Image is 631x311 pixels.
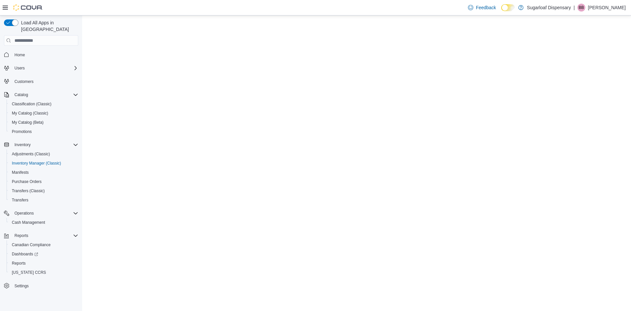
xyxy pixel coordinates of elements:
p: | [573,4,575,12]
p: Sugarloaf Dispensary [527,4,571,12]
img: Cova [13,4,43,11]
span: Canadian Compliance [12,242,51,247]
span: My Catalog (Classic) [12,111,48,116]
span: Transfers [9,196,78,204]
div: Brandon Bade [577,4,585,12]
a: Classification (Classic) [9,100,54,108]
span: My Catalog (Classic) [9,109,78,117]
span: My Catalog (Beta) [9,118,78,126]
span: Catalog [14,92,28,97]
span: Settings [14,283,29,289]
button: Classification (Classic) [7,99,81,109]
span: Users [14,65,25,71]
span: Operations [12,209,78,217]
span: Promotions [9,128,78,136]
span: Transfers (Classic) [9,187,78,195]
button: Purchase Orders [7,177,81,186]
span: Operations [14,211,34,216]
nav: Complex example [4,47,78,308]
span: Purchase Orders [9,178,78,186]
span: Cash Management [12,220,45,225]
span: Reports [14,233,28,238]
span: Home [14,52,25,58]
button: Transfers [7,195,81,205]
span: Feedback [476,4,496,11]
button: Settings [1,281,81,291]
button: Manifests [7,168,81,177]
span: Customers [14,79,34,84]
a: Transfers (Classic) [9,187,47,195]
button: Cash Management [7,218,81,227]
span: Cash Management [9,219,78,226]
a: Inventory Manager (Classic) [9,159,64,167]
button: My Catalog (Beta) [7,118,81,127]
span: Settings [12,282,78,290]
span: Load All Apps in [GEOGRAPHIC_DATA] [18,19,78,33]
span: Classification (Classic) [12,101,52,107]
a: Feedback [465,1,499,14]
span: Users [12,64,78,72]
a: Purchase Orders [9,178,44,186]
a: My Catalog (Classic) [9,109,51,117]
a: Canadian Compliance [9,241,53,249]
button: Users [1,64,81,73]
span: Purchase Orders [12,179,42,184]
span: Adjustments (Classic) [12,151,50,157]
a: Home [12,51,28,59]
span: Classification (Classic) [9,100,78,108]
span: Dashboards [12,251,38,257]
button: Users [12,64,27,72]
a: Customers [12,78,36,86]
span: Reports [12,232,78,240]
a: Dashboards [7,249,81,259]
a: [US_STATE] CCRS [9,269,49,276]
a: Adjustments (Classic) [9,150,53,158]
span: Reports [9,259,78,267]
span: Reports [12,261,26,266]
a: Manifests [9,168,31,176]
button: Operations [12,209,36,217]
button: Home [1,50,81,59]
button: Reports [7,259,81,268]
span: Inventory [12,141,78,149]
span: Inventory Manager (Classic) [9,159,78,167]
span: [US_STATE] CCRS [12,270,46,275]
a: Promotions [9,128,35,136]
button: Customers [1,77,81,86]
button: Inventory [1,140,81,149]
span: Promotions [12,129,32,134]
a: Transfers [9,196,31,204]
button: Canadian Compliance [7,240,81,249]
input: Dark Mode [501,4,515,11]
span: Inventory Manager (Classic) [12,161,61,166]
button: My Catalog (Classic) [7,109,81,118]
span: Transfers (Classic) [12,188,45,194]
button: Inventory [12,141,33,149]
button: Adjustments (Classic) [7,149,81,159]
span: Canadian Compliance [9,241,78,249]
button: Reports [1,231,81,240]
span: Manifests [9,168,78,176]
button: Operations [1,209,81,218]
span: Home [12,50,78,59]
span: BB [579,4,584,12]
span: Washington CCRS [9,269,78,276]
button: Promotions [7,127,81,136]
a: Cash Management [9,219,48,226]
span: Customers [12,77,78,86]
span: Transfers [12,197,28,203]
button: Inventory Manager (Classic) [7,159,81,168]
a: Settings [12,282,31,290]
span: Manifests [12,170,29,175]
a: Reports [9,259,28,267]
p: [PERSON_NAME] [588,4,626,12]
a: Dashboards [9,250,41,258]
span: My Catalog (Beta) [12,120,44,125]
button: [US_STATE] CCRS [7,268,81,277]
span: Inventory [14,142,31,147]
button: Catalog [1,90,81,99]
a: My Catalog (Beta) [9,118,46,126]
span: Catalog [12,91,78,99]
button: Reports [12,232,31,240]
